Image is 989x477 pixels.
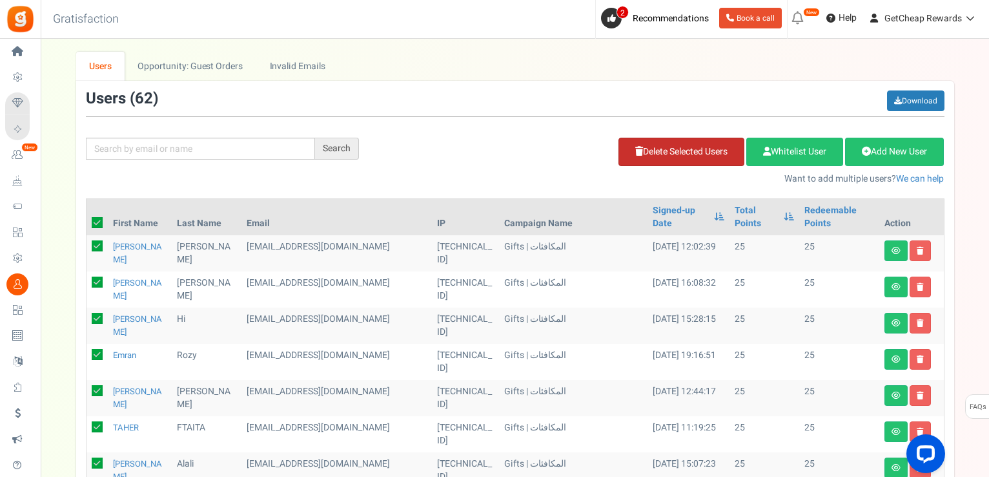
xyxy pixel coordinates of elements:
[241,308,432,344] td: subscriber
[729,416,799,452] td: 25
[647,416,729,452] td: [DATE] 11:19:25
[647,271,729,308] td: [DATE] 16:08:32
[799,380,879,416] td: 25
[113,313,162,338] a: [PERSON_NAME]
[135,87,153,110] span: 62
[113,277,162,302] a: [PERSON_NAME]
[432,308,499,344] td: [TECHNICAL_ID]
[799,416,879,452] td: 25
[432,271,499,308] td: [TECHNICAL_ID]
[432,235,499,271] td: [TECHNICAL_ID]
[804,204,873,230] a: Redeemable Points
[172,308,241,344] td: Hi
[432,416,499,452] td: [TECHNICAL_ID]
[799,344,879,380] td: 25
[892,319,901,327] i: View details
[803,8,820,17] em: New
[729,271,799,308] td: 25
[917,319,924,327] i: Delete user
[601,8,714,28] a: 2 Recommendations
[108,199,172,235] th: First Name
[647,380,729,416] td: [DATE] 12:44:17
[892,283,901,291] i: View details
[618,138,744,166] a: Delete Selected Users
[315,138,359,160] div: Search
[172,199,241,235] th: Last Name
[729,308,799,344] td: 25
[241,199,432,235] th: Email
[241,235,432,271] td: administrator
[617,6,629,19] span: 2
[241,344,432,380] td: subscriber
[917,428,924,436] i: Delete user
[845,138,944,166] a: Add New User
[887,90,944,111] a: Download
[799,235,879,271] td: 25
[719,8,782,28] a: Book a call
[835,12,857,25] span: Help
[647,344,729,380] td: [DATE] 19:16:51
[799,271,879,308] td: 25
[432,344,499,380] td: [TECHNICAL_ID]
[113,349,136,361] a: Emran
[884,12,962,25] span: GetCheap Rewards
[917,247,924,255] i: Delete user
[432,199,499,235] th: IP
[6,5,35,34] img: Gratisfaction
[892,355,901,363] i: View details
[499,380,647,416] td: Gifts | المكافئات
[113,421,139,434] a: TAHER
[729,344,799,380] td: 25
[746,138,843,166] a: Whitelist User
[729,380,799,416] td: 25
[256,52,338,81] a: Invalid Emails
[917,355,924,363] i: Delete user
[499,199,647,235] th: Campaign Name
[735,204,777,230] a: Total Points
[125,52,256,81] a: Opportunity: Guest Orders
[892,247,901,255] i: View details
[499,271,647,308] td: Gifts | المكافئات
[76,52,125,81] a: Users
[729,235,799,271] td: 25
[21,143,38,152] em: New
[39,6,133,32] h3: Gratisfaction
[499,344,647,380] td: Gifts | المكافئات
[917,392,924,399] i: Delete user
[892,464,901,472] i: View details
[633,12,709,25] span: Recommendations
[241,380,432,416] td: subscriber
[892,428,901,436] i: View details
[378,173,944,185] p: Want to add multiple users?
[432,380,499,416] td: [TECHNICAL_ID]
[799,308,879,344] td: 25
[499,308,647,344] td: Gifts | المكافئات
[241,416,432,452] td: subscriber
[172,416,241,452] td: FTAITA
[499,235,647,271] td: Gifts | المكافئات
[172,235,241,271] td: [PERSON_NAME]
[969,395,986,419] span: FAQs
[113,385,162,410] a: [PERSON_NAME]
[917,283,924,291] i: Delete user
[172,380,241,416] td: [PERSON_NAME]
[499,416,647,452] td: Gifts | المكافئات
[241,271,432,308] td: subscriber
[892,392,901,399] i: View details
[821,8,862,28] a: Help
[5,144,35,166] a: New
[86,90,158,107] h3: Users ( )
[113,240,162,266] a: [PERSON_NAME]
[647,308,729,344] td: [DATE] 15:28:15
[653,204,708,230] a: Signed-up Date
[879,199,944,235] th: Action
[86,138,315,160] input: Search by email or name
[172,344,241,380] td: Rozy
[172,271,241,308] td: [PERSON_NAME]
[896,172,944,185] a: We can help
[647,235,729,271] td: [DATE] 12:02:39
